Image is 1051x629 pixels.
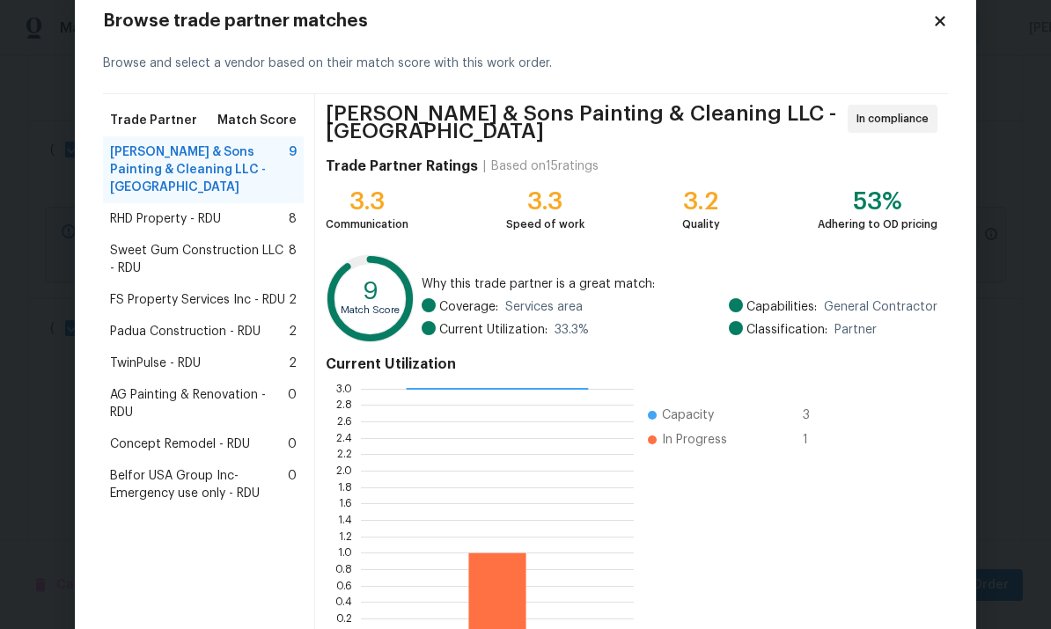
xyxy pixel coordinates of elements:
[110,386,288,421] span: AG Painting & Renovation - RDU
[439,321,548,339] span: Current Utilization:
[110,291,285,309] span: FS Property Services Inc - RDU
[217,112,297,129] span: Match Score
[110,242,289,277] span: Sweet Gum Construction LLC - RDU
[338,482,352,493] text: 1.8
[326,105,842,140] span: [PERSON_NAME] & Sons Painting & Cleaning LLC - [GEOGRAPHIC_DATA]
[818,193,937,210] div: 53%
[289,210,297,228] span: 8
[326,193,408,210] div: 3.3
[289,291,297,309] span: 2
[363,279,379,304] text: 9
[555,321,589,339] span: 33.3 %
[336,581,352,591] text: 0.6
[856,110,936,128] span: In compliance
[289,242,297,277] span: 8
[682,216,720,233] div: Quality
[339,531,352,542] text: 1.2
[288,435,297,453] span: 0
[662,406,714,424] span: Capacity
[289,355,297,372] span: 2
[506,216,584,233] div: Speed of work
[478,157,491,175] div: |
[336,613,352,624] text: 0.2
[103,12,932,30] h2: Browse trade partner matches
[335,596,352,607] text: 0.4
[337,416,352,427] text: 2.6
[682,193,720,210] div: 3.2
[803,406,831,424] span: 3
[288,386,297,421] span: 0
[834,321,877,339] span: Partner
[110,143,289,196] span: [PERSON_NAME] & Sons Painting & Cleaning LLC - [GEOGRAPHIC_DATA]
[824,298,937,316] span: General Contractor
[746,321,827,339] span: Classification:
[746,298,817,316] span: Capabilities:
[336,465,352,476] text: 2.0
[336,384,352,394] text: 3.0
[491,157,599,175] div: Based on 15 ratings
[110,323,261,340] span: Padua Construction - RDU
[339,498,352,508] text: 1.6
[336,433,352,443] text: 2.4
[326,355,937,373] h4: Current Utilization
[289,323,297,340] span: 2
[422,275,937,293] span: Why this trade partner is a great match:
[803,431,831,449] span: 1
[335,564,352,574] text: 0.8
[337,449,352,459] text: 2.2
[288,467,297,502] span: 0
[341,305,400,315] text: Match Score
[506,193,584,210] div: 3.3
[326,216,408,233] div: Communication
[818,216,937,233] div: Adhering to OD pricing
[662,431,727,449] span: In Progress
[289,143,297,196] span: 9
[110,210,221,228] span: RHD Property - RDU
[338,515,352,525] text: 1.4
[110,112,197,129] span: Trade Partner
[326,157,478,175] h4: Trade Partner Ratings
[505,298,583,316] span: Services area
[110,355,201,372] span: TwinPulse - RDU
[110,435,250,453] span: Concept Remodel - RDU
[439,298,498,316] span: Coverage:
[110,467,288,502] span: Belfor USA Group Inc-Emergency use only - RDU
[336,399,352,410] text: 2.8
[103,33,948,94] div: Browse and select a vendor based on their match score with this work order.
[338,547,352,558] text: 1.0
